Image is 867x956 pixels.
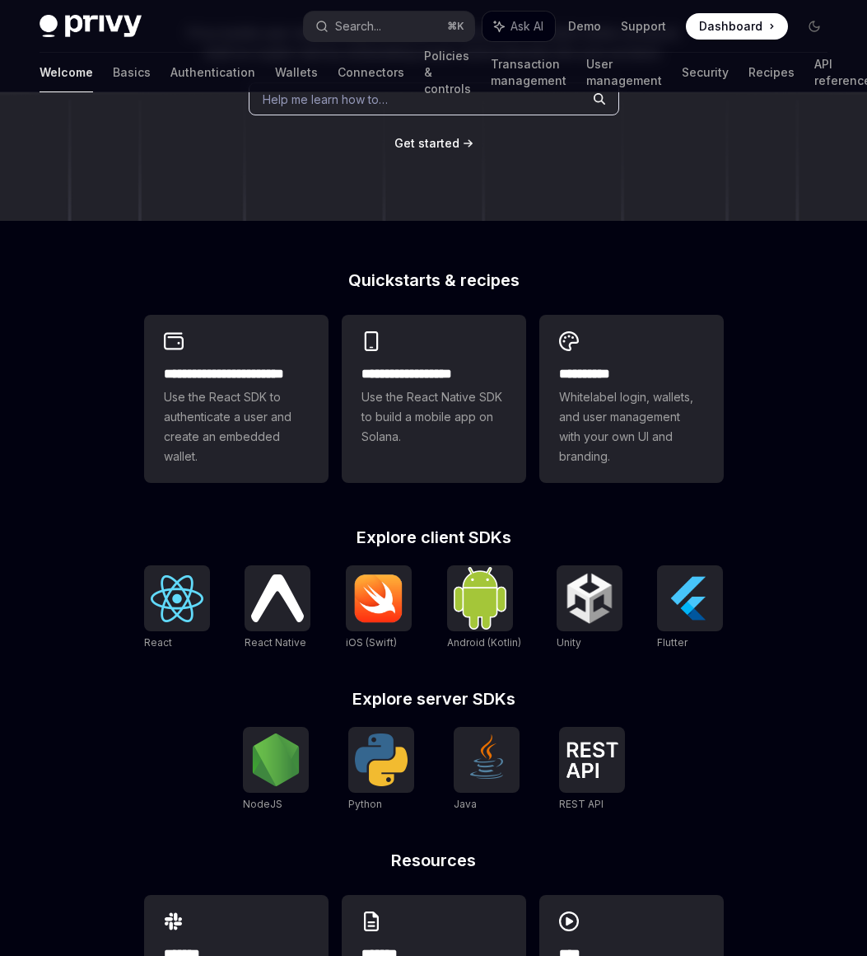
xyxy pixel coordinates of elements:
span: NodeJS [243,798,282,810]
span: Use the React Native SDK to build a mobile app on Solana. [361,387,506,447]
a: Security [682,53,729,92]
span: Get started [394,136,459,150]
img: iOS (Swift) [352,574,405,623]
span: Whitelabel login, wallets, and user management with your own UI and branding. [559,387,704,466]
a: Connectors [338,53,404,92]
img: Flutter [664,572,716,625]
a: Welcome [40,53,93,92]
span: Unity [557,636,581,649]
img: React Native [251,574,304,621]
span: iOS (Swift) [346,636,397,649]
a: Dashboard [686,13,788,40]
a: Recipes [748,53,795,92]
img: Java [460,733,513,786]
a: JavaJava [454,727,520,813]
a: Demo [568,18,601,35]
button: Ask AI [482,12,555,41]
span: ⌘ K [447,20,464,33]
span: React Native [245,636,306,649]
h2: Quickstarts & recipes [144,272,724,288]
h2: Explore client SDKs [144,529,724,546]
img: REST API [566,742,618,778]
a: Transaction management [491,53,566,92]
a: FlutterFlutter [657,565,723,651]
img: Unity [563,572,616,625]
a: User management [586,53,662,92]
a: **** **** **** ***Use the React Native SDK to build a mobile app on Solana. [342,315,526,483]
div: Search... [335,16,381,36]
img: NodeJS [249,733,302,786]
h2: Explore server SDKs [144,691,724,707]
a: React NativeReact Native [245,565,310,651]
img: React [151,575,203,622]
span: Flutter [657,636,688,649]
span: Use the React SDK to authenticate a user and create an embedded wallet. [164,387,309,466]
button: Toggle dark mode [801,13,827,40]
a: Basics [113,53,151,92]
a: UnityUnity [557,565,622,651]
span: Java [454,798,477,810]
span: Python [348,798,382,810]
a: Android (Kotlin)Android (Kotlin) [447,565,521,651]
a: Support [621,18,666,35]
span: REST API [559,798,604,810]
a: REST APIREST API [559,727,625,813]
a: Get started [394,135,459,152]
span: Help me learn how to… [263,91,388,108]
span: React [144,636,172,649]
a: **** *****Whitelabel login, wallets, and user management with your own UI and branding. [539,315,724,483]
a: iOS (Swift)iOS (Swift) [346,565,412,651]
a: ReactReact [144,565,210,651]
img: dark logo [40,15,142,38]
span: Dashboard [699,18,762,35]
span: Android (Kotlin) [447,636,521,649]
a: Wallets [275,53,318,92]
a: NodeJSNodeJS [243,727,309,813]
button: Search...⌘K [304,12,474,41]
img: Python [355,733,408,786]
span: Ask AI [510,18,543,35]
a: Policies & controls [424,53,471,92]
a: PythonPython [348,727,414,813]
a: Authentication [170,53,255,92]
img: Android (Kotlin) [454,567,506,629]
h2: Resources [144,852,724,869]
